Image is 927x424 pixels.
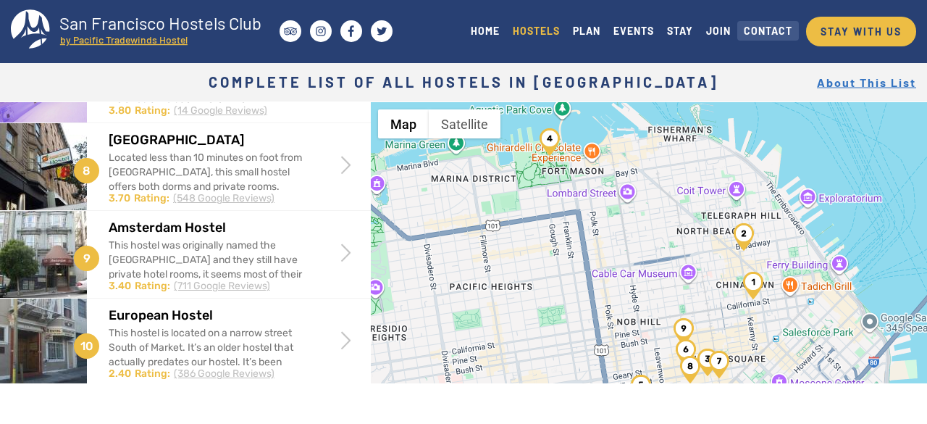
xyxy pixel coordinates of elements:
div: Located less than 10 minutes on foot from [GEOGRAPHIC_DATA], this small hostel offers both dorms ... [109,151,306,194]
div: Rating: [135,104,170,118]
div: Adelaide Hostel [676,339,696,367]
tspan: by Pacific Tradewinds Hostel [60,33,188,46]
div: Rating: [135,367,170,381]
div: Orange Village Hostel [680,356,700,383]
div: (14 Google Reviews) [174,104,267,118]
a: JOIN [700,21,737,41]
span: 9 [74,246,99,271]
div: Amsterdam Hostel [674,318,694,346]
a: PLAN [566,21,607,41]
a: About This List [817,75,916,89]
h2: [GEOGRAPHIC_DATA] [109,133,306,148]
a: HOSTELS [506,21,566,41]
div: This hostel was originally named the [GEOGRAPHIC_DATA] and they still have private hotel rooms, i... [109,238,306,354]
button: Show satellite imagery [429,109,500,138]
div: Hostelling International - City Center [631,375,651,402]
div: Hostelling International - Fisherman&#039;s Wharf [540,128,560,156]
div: (548 Google Reviews) [173,191,274,206]
button: Show street map [378,109,429,138]
a: HOME [464,21,506,41]
div: 3.70 [109,191,130,206]
h2: Amsterdam Hostel [109,221,306,236]
span: 10 [74,333,99,359]
a: STAY [660,21,700,41]
div: 2.40 [109,367,131,381]
h2: European Hostel [109,309,306,323]
a: STAY WITH US [806,17,916,46]
div: Pacific Tradewinds Hostel [743,272,763,299]
div: 3.80 [109,104,131,118]
div: Pod Room [709,351,729,378]
div: Hostelling International - Downtown [697,349,718,376]
a: CONTACT [737,21,799,41]
div: Green Tortoise Hostel [734,223,754,251]
div: Rating: [134,191,169,206]
span: 8 [74,158,99,183]
div: (711 Google Reviews) [174,279,270,294]
a: EVENTS [607,21,660,41]
div: 3.40 [109,279,131,294]
div: Rating: [135,279,170,294]
div: (386 Google Reviews) [174,367,274,381]
a: San Francisco Hostels Club by Pacific Tradewinds Hostel [11,9,275,53]
tspan: San Francisco Hostels Club [59,12,261,33]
